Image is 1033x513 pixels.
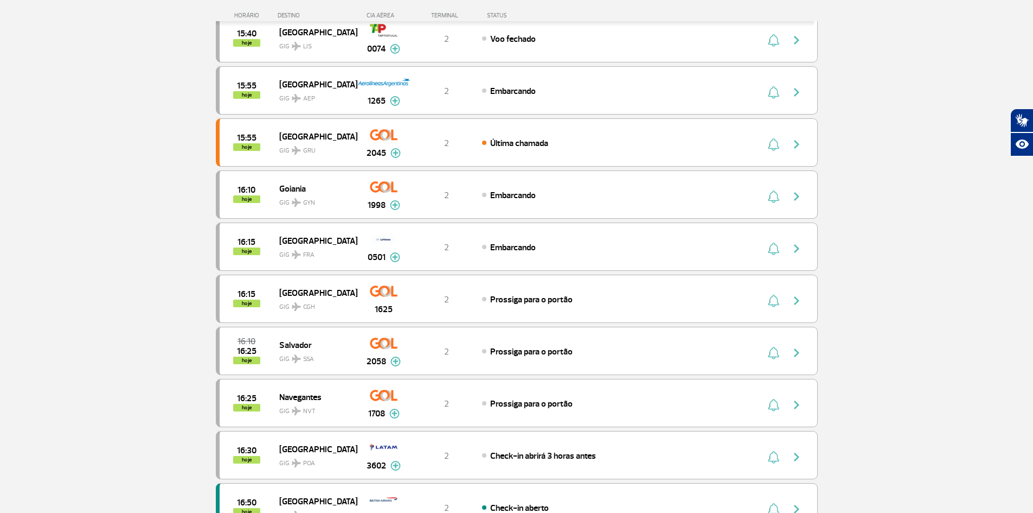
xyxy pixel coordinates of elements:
[490,398,573,409] span: Prossiga para o portão
[490,242,536,253] span: Embarcando
[233,195,260,203] span: hoje
[790,346,803,359] img: seta-direita-painel-voo.svg
[389,409,400,419] img: mais-info-painel-voo.svg
[411,12,482,19] div: TERMINAL
[768,242,779,255] img: sino-painel-voo.svg
[233,404,260,411] span: hoje
[367,42,386,55] span: 0074
[368,199,386,212] span: 1998
[768,451,779,464] img: sino-painel-voo.svg
[279,286,349,300] span: [GEOGRAPHIC_DATA]
[279,36,349,52] span: GIG
[279,442,349,456] span: [GEOGRAPHIC_DATA]
[490,34,536,45] span: Voo fechado
[368,407,385,420] span: 1708
[367,147,386,160] span: 2045
[233,143,260,151] span: hoje
[292,198,301,207] img: destiny_airplane.svg
[233,248,260,255] span: hoje
[357,12,411,19] div: CIA AÉREA
[490,86,536,97] span: Embarcando
[444,398,449,409] span: 2
[490,451,596,461] span: Check-in abrirá 3 horas antes
[444,86,449,97] span: 2
[237,347,256,355] span: 2025-09-29 16:25:00
[768,86,779,99] img: sino-painel-voo.svg
[292,459,301,467] img: destiny_airplane.svg
[490,294,573,305] span: Prossiga para o portão
[490,190,536,201] span: Embarcando
[279,233,349,248] span: [GEOGRAPHIC_DATA]
[233,39,260,47] span: hoje
[368,94,386,107] span: 1265
[444,346,449,357] span: 2
[768,346,779,359] img: sino-painel-voo.svg
[367,459,386,472] span: 3602
[768,294,779,307] img: sino-painel-voo.svg
[279,244,349,260] span: GIG
[238,290,255,298] span: 2025-09-29 16:15:00
[790,190,803,203] img: seta-direita-painel-voo.svg
[237,499,256,506] span: 2025-09-29 16:50:00
[279,77,349,91] span: [GEOGRAPHIC_DATA]
[444,242,449,253] span: 2
[390,461,401,471] img: mais-info-painel-voo.svg
[238,338,255,345] span: 2025-09-29 16:10:00
[292,42,301,50] img: destiny_airplane.svg
[390,252,400,262] img: mais-info-painel-voo.svg
[237,134,256,142] span: 2025-09-29 15:55:00
[292,250,301,259] img: destiny_airplane.svg
[279,296,349,312] span: GIG
[279,349,349,364] span: GIG
[303,302,315,312] span: CGH
[279,494,349,508] span: [GEOGRAPHIC_DATA]
[279,129,349,143] span: [GEOGRAPHIC_DATA]
[292,354,301,363] img: destiny_airplane.svg
[768,138,779,151] img: sino-painel-voo.svg
[390,96,400,106] img: mais-info-painel-voo.svg
[303,354,314,364] span: SSA
[292,407,301,415] img: destiny_airplane.svg
[482,12,570,19] div: STATUS
[790,294,803,307] img: seta-direita-painel-voo.svg
[278,12,357,19] div: DESTINO
[233,357,260,364] span: hoje
[390,44,400,54] img: mais-info-painel-voo.svg
[790,34,803,47] img: seta-direita-painel-voo.svg
[238,186,255,194] span: 2025-09-29 16:10:00
[292,94,301,103] img: destiny_airplane.svg
[233,456,260,464] span: hoje
[444,294,449,305] span: 2
[375,303,393,316] span: 1625
[237,395,256,402] span: 2025-09-29 16:25:00
[768,34,779,47] img: sino-painel-voo.svg
[367,355,386,368] span: 2058
[303,146,316,156] span: GRU
[279,181,349,195] span: Goiania
[303,94,315,104] span: AEP
[279,25,349,39] span: [GEOGRAPHIC_DATA]
[233,91,260,99] span: hoje
[237,447,256,454] span: 2025-09-29 16:30:00
[790,242,803,255] img: seta-direita-painel-voo.svg
[233,300,260,307] span: hoje
[390,357,401,366] img: mais-info-painel-voo.svg
[790,86,803,99] img: seta-direita-painel-voo.svg
[303,198,315,208] span: GYN
[279,453,349,468] span: GIG
[390,200,400,210] img: mais-info-painel-voo.svg
[303,250,315,260] span: FRA
[237,82,256,90] span: 2025-09-29 15:55:00
[303,407,316,416] span: NVT
[303,42,312,52] span: LIS
[790,398,803,411] img: seta-direita-painel-voo.svg
[768,190,779,203] img: sino-painel-voo.svg
[303,459,315,468] span: POA
[279,192,349,208] span: GIG
[368,251,386,264] span: 0501
[219,12,278,19] div: HORÁRIO
[768,398,779,411] img: sino-painel-voo.svg
[279,401,349,416] span: GIG
[444,190,449,201] span: 2
[1010,109,1033,156] div: Plugin de acessibilidade da Hand Talk.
